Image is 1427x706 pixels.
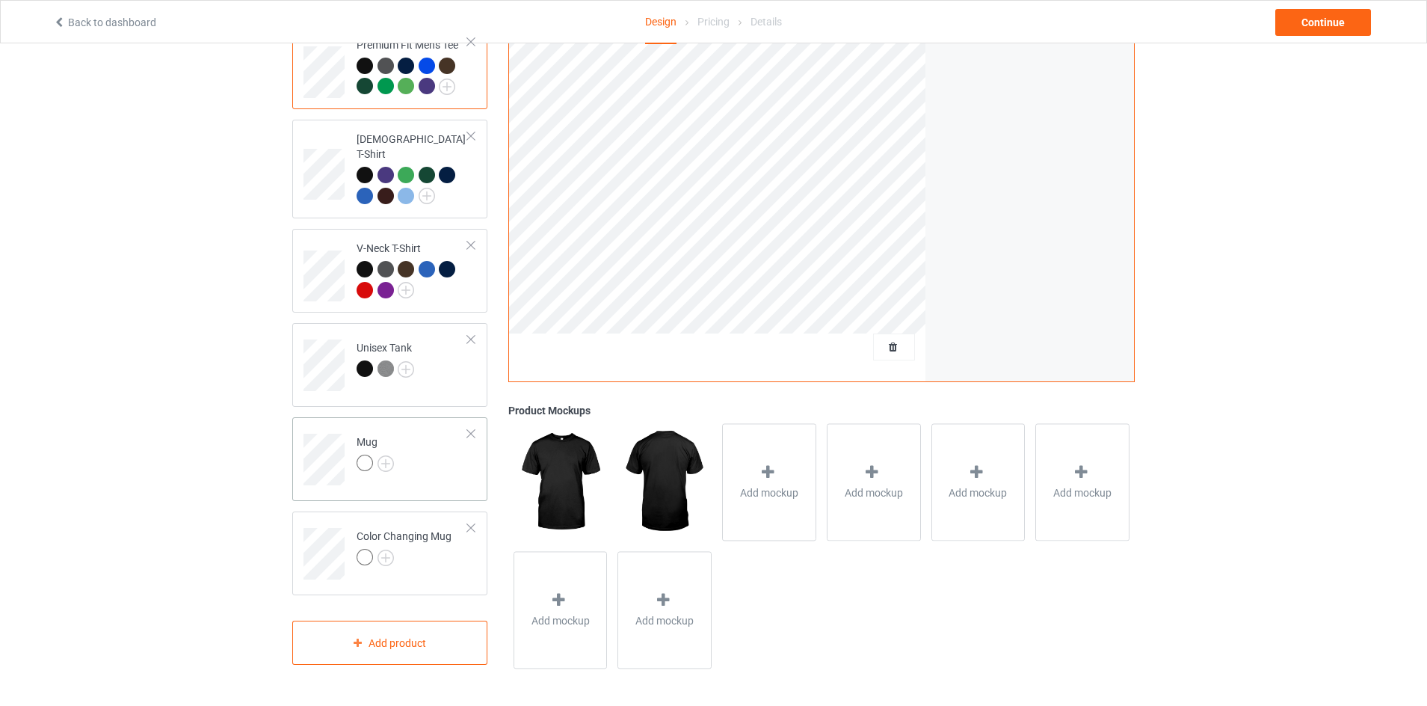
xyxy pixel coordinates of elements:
div: Mug [357,435,394,470]
div: Add mockup [617,551,712,669]
span: Add mockup [740,485,798,500]
img: regular.jpg [514,423,607,540]
div: Unisex Tank [292,323,487,407]
div: V-Neck T-Shirt [292,229,487,313]
div: Add mockup [1035,423,1129,541]
div: Mug [292,417,487,501]
div: Add mockup [827,423,921,541]
img: svg+xml;base64,PD94bWwgdmVyc2lvbj0iMS4wIiBlbmNvZGluZz0iVVRGLTgiPz4KPHN2ZyB3aWR0aD0iMjJweCIgaGVpZ2... [377,455,394,472]
span: Add mockup [1053,485,1112,500]
div: Product Mockups [508,403,1135,418]
div: V-Neck T-Shirt [357,241,468,297]
span: Add mockup [531,613,590,628]
div: Continue [1275,9,1371,36]
div: Add mockup [931,423,1026,541]
img: svg+xml;base64,PD94bWwgdmVyc2lvbj0iMS4wIiBlbmNvZGluZz0iVVRGLTgiPz4KPHN2ZyB3aWR0aD0iMjJweCIgaGVpZ2... [419,188,435,204]
div: [DEMOGRAPHIC_DATA] T-Shirt [292,120,487,218]
span: Add mockup [949,485,1007,500]
div: Premium Fit Mens Tee [357,37,468,93]
div: Add mockup [514,551,608,669]
img: regular.jpg [617,423,711,540]
img: svg+xml;base64,PD94bWwgdmVyc2lvbj0iMS4wIiBlbmNvZGluZz0iVVRGLTgiPz4KPHN2ZyB3aWR0aD0iMjJweCIgaGVpZ2... [377,550,394,566]
div: [DEMOGRAPHIC_DATA] T-Shirt [357,132,468,203]
img: heather_texture.png [377,360,394,377]
div: Pricing [697,1,730,43]
a: Back to dashboard [53,16,156,28]
div: Unisex Tank [357,340,414,376]
div: Design [645,1,676,44]
div: Color Changing Mug [292,512,487,595]
div: Add mockup [722,423,816,541]
img: svg+xml;base64,PD94bWwgdmVyc2lvbj0iMS4wIiBlbmNvZGluZz0iVVRGLTgiPz4KPHN2ZyB3aWR0aD0iMjJweCIgaGVpZ2... [398,282,414,298]
div: Details [751,1,782,43]
div: Add product [292,621,487,665]
img: svg+xml;base64,PD94bWwgdmVyc2lvbj0iMS4wIiBlbmNvZGluZz0iVVRGLTgiPz4KPHN2ZyB3aWR0aD0iMjJweCIgaGVpZ2... [398,361,414,378]
div: Color Changing Mug [357,529,451,565]
span: Add mockup [635,613,694,628]
div: Premium Fit Mens Tee [292,25,487,109]
span: Add mockup [845,485,903,500]
img: svg+xml;base64,PD94bWwgdmVyc2lvbj0iMS4wIiBlbmNvZGluZz0iVVRGLTgiPz4KPHN2ZyB3aWR0aD0iMjJweCIgaGVpZ2... [439,79,455,95]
